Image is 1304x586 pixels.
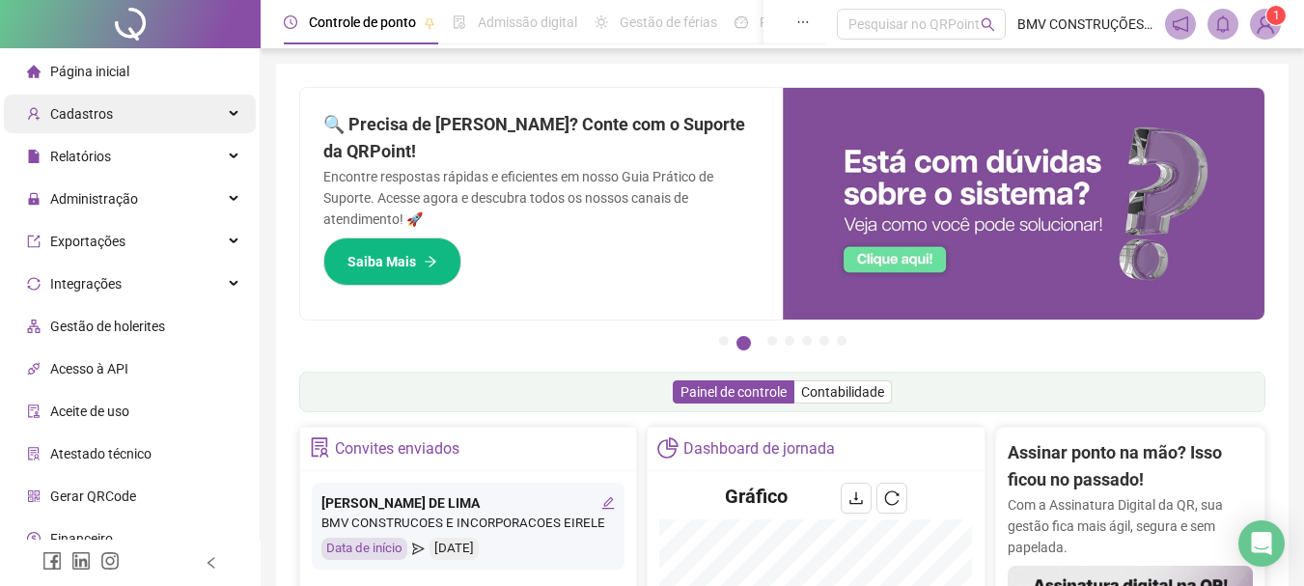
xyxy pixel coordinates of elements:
span: qrcode [27,489,41,503]
div: Convites enviados [335,433,459,465]
span: arrow-right [424,255,437,268]
div: BMV CONSTRUCOES E INCORPORACOES EIRELE [321,514,615,534]
span: Administração [50,191,138,207]
span: pushpin [424,17,435,29]
span: Gerar QRCode [50,488,136,504]
button: 6 [819,336,829,346]
span: download [848,490,864,506]
span: file-done [453,15,466,29]
span: reload [884,490,900,506]
button: 2 [736,336,751,350]
span: left [205,556,218,570]
span: search [981,17,995,32]
span: Financeiro [50,531,113,546]
span: BMV CONSTRUÇÕES E INCORPORAÇÕES [1017,14,1153,35]
span: home [27,65,41,78]
span: dollar [27,532,41,545]
span: Admissão digital [478,14,577,30]
span: send [412,538,425,560]
span: file [27,150,41,163]
span: solution [27,447,41,460]
span: Controle de ponto [309,14,416,30]
span: lock [27,192,41,206]
span: Painel do DP [760,14,835,30]
div: Data de início [321,538,407,560]
div: [PERSON_NAME] DE LIMA [321,492,615,514]
span: user-add [27,107,41,121]
span: Integrações [50,276,122,292]
span: Página inicial [50,64,129,79]
span: instagram [100,551,120,571]
span: audit [27,405,41,418]
span: Cadastros [50,106,113,122]
span: apartment [27,320,41,333]
span: export [27,235,41,248]
span: sun [595,15,608,29]
h4: Gráfico [725,483,788,510]
span: pie-chart [657,437,678,458]
button: 4 [785,336,794,346]
button: 3 [767,336,777,346]
span: linkedin [71,551,91,571]
span: Gestão de férias [620,14,717,30]
span: Atestado técnico [50,446,152,461]
span: Acesso à API [50,361,128,377]
span: ellipsis [796,15,810,29]
img: 66634 [1251,10,1280,39]
div: [DATE] [430,538,479,560]
span: Relatórios [50,149,111,164]
img: banner%2F0cf4e1f0-cb71-40ef-aa93-44bd3d4ee559.png [783,88,1265,320]
h2: Assinar ponto na mão? Isso ficou no passado! [1008,439,1253,494]
button: Saiba Mais [323,237,461,286]
span: notification [1172,15,1189,33]
span: Contabilidade [801,384,884,400]
span: Aceite de uso [50,404,129,419]
div: Open Intercom Messenger [1238,520,1285,567]
span: edit [601,496,615,510]
span: solution [310,437,330,458]
span: api [27,362,41,376]
span: Exportações [50,234,125,249]
button: 7 [837,336,846,346]
span: bell [1214,15,1232,33]
span: Gestão de holerites [50,319,165,334]
span: dashboard [735,15,748,29]
h2: 🔍 Precisa de [PERSON_NAME]? Conte com o Suporte da QRPoint! [323,111,760,166]
span: 1 [1273,9,1280,22]
p: Com a Assinatura Digital da QR, sua gestão fica mais ágil, segura e sem papelada. [1008,494,1253,558]
sup: Atualize o seu contato no menu Meus Dados [1266,6,1286,25]
span: Saiba Mais [347,251,416,272]
div: Dashboard de jornada [683,433,835,465]
button: 1 [719,336,729,346]
span: sync [27,277,41,291]
p: Encontre respostas rápidas e eficientes em nosso Guia Prático de Suporte. Acesse agora e descubra... [323,166,760,230]
button: 5 [802,336,812,346]
span: clock-circle [284,15,297,29]
span: facebook [42,551,62,571]
span: Painel de controle [680,384,787,400]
